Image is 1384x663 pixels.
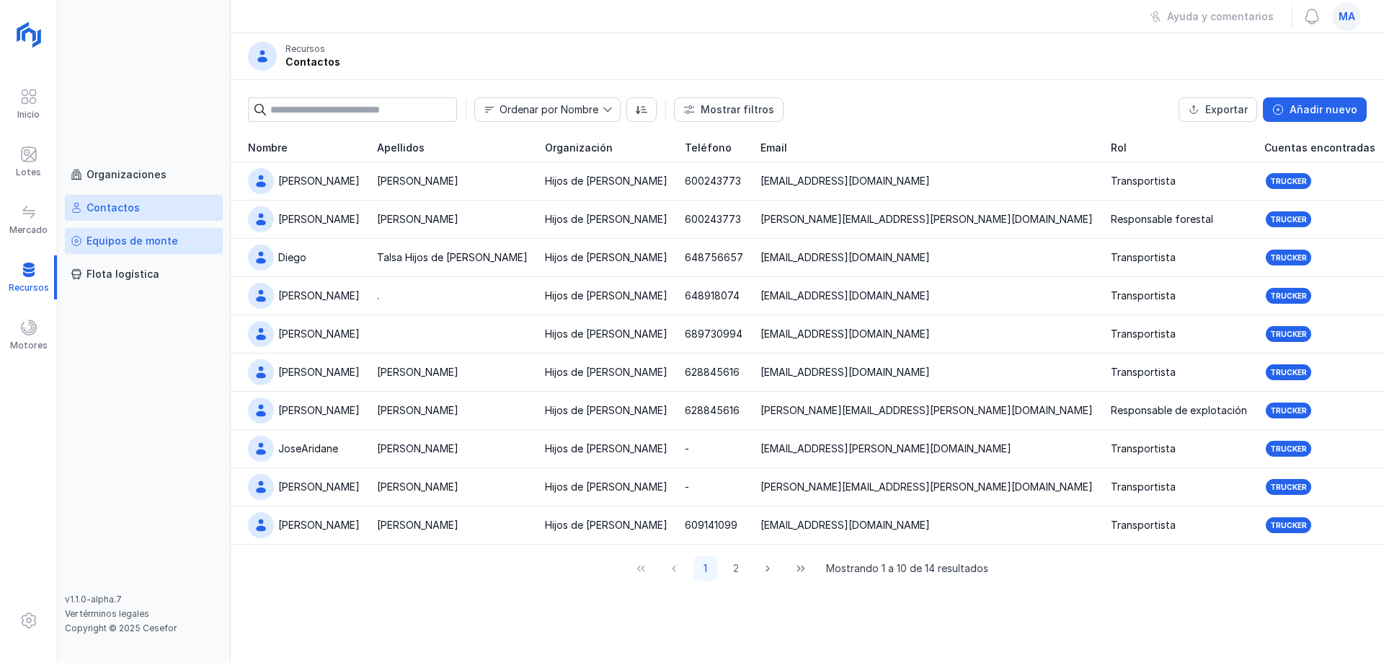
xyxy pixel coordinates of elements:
[1270,329,1307,339] div: Trucker
[278,403,360,418] div: [PERSON_NAME]
[1270,176,1307,186] div: Trucker
[1111,141,1127,155] span: Rol
[760,250,930,265] div: [EMAIL_ADDRESS][DOMAIN_NAME]
[278,212,360,227] div: [PERSON_NAME]
[1205,102,1248,117] div: Exportar
[10,340,48,351] div: Motores
[278,442,338,456] div: JoseAridane
[1264,141,1375,155] span: Cuentas encontradas
[545,480,667,494] div: Hijos de [PERSON_NAME]
[1270,444,1307,454] div: Trucker
[693,556,718,581] button: Page 1
[377,518,458,532] div: [PERSON_NAME]
[278,289,360,303] div: [PERSON_NAME]
[285,55,340,69] div: Contactos
[377,480,458,494] div: [PERSON_NAME]
[545,442,667,456] div: Hijos de [PERSON_NAME]
[760,174,930,188] div: [EMAIL_ADDRESS][DOMAIN_NAME]
[65,195,223,221] a: Contactos
[285,43,325,55] div: Recursos
[377,141,425,155] span: Apellidos
[760,365,930,379] div: [EMAIL_ADDRESS][DOMAIN_NAME]
[377,442,458,456] div: [PERSON_NAME]
[685,327,742,341] div: 689730994
[1111,327,1176,341] div: Transportista
[65,261,223,287] a: Flota logística
[685,212,741,227] div: 600243773
[86,234,178,248] div: Equipos de monte
[86,167,167,182] div: Organizaciones
[248,141,288,155] span: Nombre
[685,141,732,155] span: Teléfono
[1111,442,1176,456] div: Transportista
[545,365,667,379] div: Hijos de [PERSON_NAME]
[1111,365,1176,379] div: Transportista
[685,518,737,532] div: 609141099
[760,442,1011,456] div: [EMAIL_ADDRESS][PERSON_NAME][DOMAIN_NAME]
[86,267,159,281] div: Flota logística
[685,250,743,265] div: 648756657
[701,102,774,117] div: Mostrar filtros
[545,518,667,532] div: Hijos de [PERSON_NAME]
[16,167,41,178] div: Lotes
[760,289,930,303] div: [EMAIL_ADDRESS][DOMAIN_NAME]
[1179,97,1257,122] button: Exportar
[1270,253,1307,263] div: Trucker
[685,480,689,494] div: -
[65,623,223,634] div: Copyright © 2025 Cesefor
[545,212,667,227] div: Hijos de [PERSON_NAME]
[826,561,988,576] span: Mostrando 1 a 10 de 14 resultados
[760,212,1093,227] div: [PERSON_NAME][EMAIL_ADDRESS][PERSON_NAME][DOMAIN_NAME]
[787,556,815,581] button: Last Page
[278,174,360,188] div: [PERSON_NAME]
[760,327,930,341] div: [EMAIL_ADDRESS][DOMAIN_NAME]
[11,17,47,53] img: logoRight.svg
[1270,367,1307,377] div: Trucker
[1167,9,1274,24] div: Ayuda y comentarios
[65,162,223,188] a: Organizaciones
[685,403,740,418] div: 628845616
[1111,403,1247,418] div: Responsable de explotación
[1263,97,1367,122] button: Añadir nuevo
[545,289,667,303] div: Hijos de [PERSON_NAME]
[1270,291,1307,301] div: Trucker
[685,442,689,456] div: -
[1270,214,1307,224] div: Trucker
[377,365,458,379] div: [PERSON_NAME]
[1290,102,1357,117] div: Añadir nuevo
[1111,289,1176,303] div: Transportista
[1339,9,1355,24] span: ma
[545,141,613,155] span: Organización
[1140,4,1283,29] button: Ayuda y comentarios
[65,608,149,619] a: Ver términos legales
[685,289,740,303] div: 648918074
[1111,174,1176,188] div: Transportista
[65,228,223,254] a: Equipos de monte
[1270,405,1307,416] div: Trucker
[1111,480,1176,494] div: Transportista
[65,594,223,605] div: v1.1.0-alpha.7
[278,365,360,379] div: [PERSON_NAME]
[545,250,667,265] div: Hijos de [PERSON_NAME]
[1111,518,1176,532] div: Transportista
[1111,250,1176,265] div: Transportista
[1270,482,1307,492] div: Trucker
[475,98,603,121] span: Nombre
[377,403,458,418] div: [PERSON_NAME]
[377,289,379,303] div: .
[86,201,140,215] div: Contactos
[685,174,741,188] div: 600243773
[17,109,40,120] div: Inicio
[760,403,1093,418] div: [PERSON_NAME][EMAIL_ADDRESS][PERSON_NAME][DOMAIN_NAME]
[754,556,781,581] button: Next Page
[500,105,598,115] div: Ordenar por Nombre
[278,250,306,265] div: Diego
[1270,520,1307,530] div: Trucker
[377,250,528,265] div: Talsa Hijos de [PERSON_NAME]
[278,480,360,494] div: [PERSON_NAME]
[377,212,458,227] div: [PERSON_NAME]
[377,174,458,188] div: [PERSON_NAME]
[724,556,748,581] button: Page 2
[1111,212,1213,227] div: Responsable forestal
[545,403,667,418] div: Hijos de [PERSON_NAME]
